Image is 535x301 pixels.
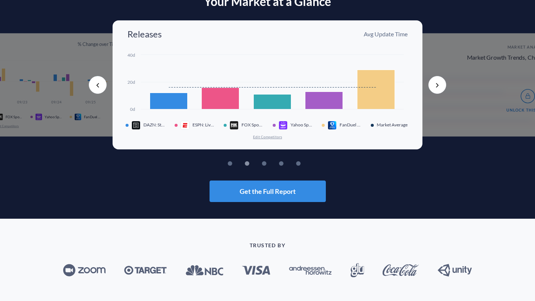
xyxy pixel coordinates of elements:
[364,30,408,38] p: Avg Update Time
[181,121,192,130] div: app
[45,242,490,248] p: TRUSTED BY
[74,113,81,120] img: app icon
[239,161,243,166] button: 1
[35,113,42,120] img: app icon
[143,122,166,128] span: DAZN: Stream Live Sports
[127,29,162,39] h3: Releases
[17,100,27,104] text: 09/23
[241,122,264,128] span: FOX Sports: Watch Live Games
[230,121,241,130] div: app
[340,122,362,128] span: FanDuel Sports Network
[279,121,291,130] div: app
[328,121,337,130] img: app icon
[35,113,45,120] div: app
[124,266,167,275] img: Target_logo.svg
[242,266,270,275] img: Visa_Inc._logo.svg
[127,52,135,58] text: 40d
[45,115,62,119] span: Yahoo Sports: Scores and News
[279,121,288,130] img: app icon
[230,121,239,130] img: app icon
[85,100,96,104] text: 09/25
[291,122,313,128] span: Yahoo Sports: Scores and News
[253,134,282,139] button: Edit Competitors
[63,264,106,277] img: Zoom_logo.svg
[132,121,140,130] img: app icon
[328,121,340,130] div: app
[428,76,446,94] button: Next
[6,115,23,119] span: FOX Sports: Watch Live Games
[84,115,102,119] span: FanDuel Sports Network
[240,188,296,195] span: Get the Full Report
[290,161,295,166] button: 4
[382,264,419,276] img: Coca-Cola_logo.svg
[181,121,189,130] img: app icon
[89,76,107,94] button: Previous
[273,161,278,166] button: 3
[210,181,326,202] button: Get the Full Report
[256,161,260,166] button: 2
[289,266,332,275] img: Andreessen_Horowitz_new_logo.svg
[132,121,143,130] div: app
[350,263,364,277] img: Glu_Mobile_logo.svg
[438,264,472,277] img: Unity_Technologies_logo.svg
[130,106,135,112] text: 0d
[185,265,223,276] img: NBC_logo.svg
[127,79,135,85] text: 20d
[192,122,215,128] span: ESPN: Live Sports & Scores
[51,100,62,104] text: 09/24
[307,161,312,166] button: 5
[78,41,119,48] p: % Change over Time
[377,122,409,128] span: Market Average
[74,113,84,120] div: app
